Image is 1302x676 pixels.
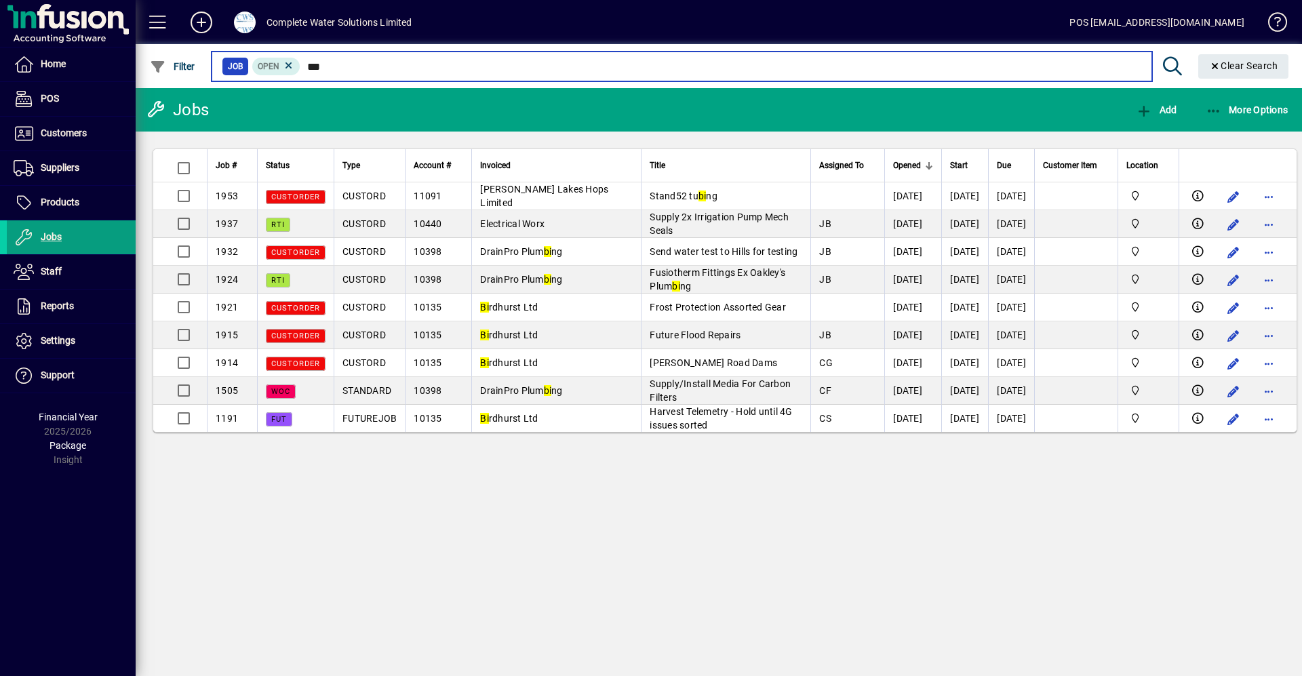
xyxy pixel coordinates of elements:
span: rdhurst Ltd [480,330,538,340]
span: [PERSON_NAME] Road Dams [650,357,777,368]
em: bi [544,385,552,396]
div: Assigned To [819,158,876,173]
a: Products [7,186,136,220]
span: Products [41,197,79,207]
em: Bi [480,330,489,340]
div: POS [EMAIL_ADDRESS][DOMAIN_NAME] [1069,12,1244,33]
span: CUSTORDER [271,359,320,368]
div: Complete Water Solutions Limited [267,12,412,33]
a: Settings [7,324,136,358]
span: 10440 [414,218,441,229]
a: Knowledge Base [1258,3,1285,47]
span: 10398 [414,246,441,257]
em: bi [544,274,552,285]
span: CUSTORD [342,218,386,229]
div: Job # [216,158,249,173]
a: Staff [7,255,136,289]
em: Bi [480,357,489,368]
td: [DATE] [884,266,941,294]
td: [DATE] [988,294,1034,321]
span: Customers [41,127,87,138]
span: Home [41,58,66,69]
span: DrainPro Plum ng [480,274,562,285]
span: 1914 [216,357,238,368]
button: Edit [1223,241,1244,263]
span: CS [819,413,831,424]
span: 10398 [414,274,441,285]
span: Suppliers [41,162,79,173]
em: bi [698,191,707,201]
td: [DATE] [884,294,941,321]
span: Staff [41,266,62,277]
span: Motueka [1126,188,1170,203]
span: FUTUREJOB [342,413,397,424]
a: Reports [7,290,136,323]
span: Assigned To [819,158,864,173]
span: Clear Search [1209,60,1278,71]
span: 1953 [216,191,238,201]
span: 11091 [414,191,441,201]
td: [DATE] [941,182,988,210]
span: Package [50,440,86,451]
button: Filter [146,54,199,79]
span: Open [258,62,279,71]
span: More Options [1206,104,1288,115]
td: [DATE] [941,349,988,377]
td: [DATE] [884,238,941,266]
span: CUSTORDER [271,332,320,340]
span: Filter [150,61,195,72]
td: [DATE] [941,377,988,405]
button: Edit [1223,297,1244,319]
span: 10135 [414,302,441,313]
div: Due [997,158,1026,173]
button: Edit [1223,186,1244,207]
div: Invoiced [480,158,633,173]
button: Edit [1223,408,1244,430]
span: Job # [216,158,237,173]
td: [DATE] [988,266,1034,294]
button: Edit [1223,269,1244,291]
span: CUSTORDER [271,248,320,257]
button: Edit [1223,380,1244,402]
a: POS [7,82,136,116]
button: Clear [1198,54,1289,79]
button: More options [1258,408,1280,430]
span: Fusiotherm Fittings Ex Oakley's Plum ng [650,267,785,292]
td: [DATE] [988,321,1034,349]
button: Add [1132,98,1180,122]
span: Customer Item [1043,158,1097,173]
span: Jobs [41,231,62,242]
span: Motueka [1126,355,1170,370]
span: Location [1126,158,1158,173]
span: rdhurst Ltd [480,413,538,424]
span: JB [819,218,831,229]
span: CUSTORD [342,357,386,368]
mat-chip: Open Status: Open [252,58,300,75]
button: Edit [1223,214,1244,235]
td: [DATE] [884,349,941,377]
span: Support [41,370,75,380]
span: RTI [271,220,285,229]
span: Motueka [1126,272,1170,287]
span: Motueka [1126,327,1170,342]
span: Motueka [1126,216,1170,231]
span: Motueka [1126,300,1170,315]
button: More options [1258,241,1280,263]
td: [DATE] [988,210,1034,238]
span: 10135 [414,413,441,424]
div: Opened [893,158,933,173]
span: Account # [414,158,451,173]
span: Stand52 tu ng [650,191,717,201]
em: bi [672,281,680,292]
em: bi [544,246,552,257]
div: Location [1126,158,1170,173]
span: Add [1136,104,1177,115]
span: 10135 [414,330,441,340]
span: CF [819,385,831,396]
td: [DATE] [988,182,1034,210]
span: Future Flood Repairs [650,330,741,340]
td: [DATE] [941,294,988,321]
td: [DATE] [988,238,1034,266]
span: Start [950,158,968,173]
span: CUSTORDER [271,193,320,201]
